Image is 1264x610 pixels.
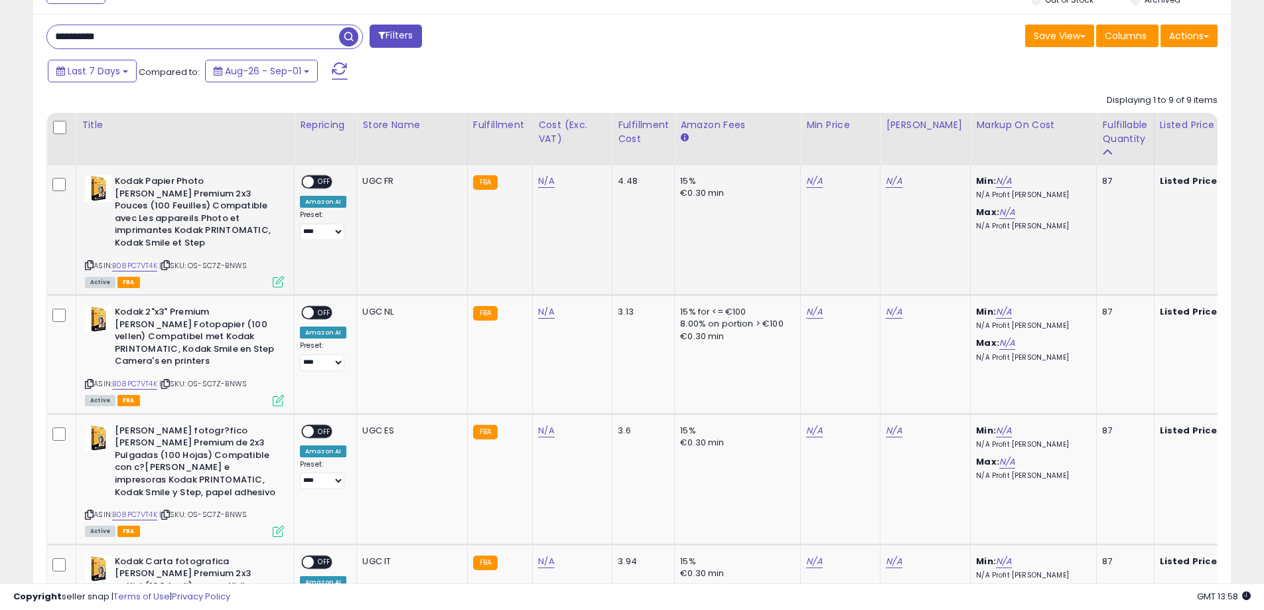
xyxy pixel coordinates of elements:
a: N/A [806,555,822,568]
a: N/A [996,305,1012,319]
button: Filters [370,25,421,48]
a: N/A [538,555,554,568]
div: ASIN: [85,425,284,536]
div: Amazon AI [300,327,346,339]
a: Terms of Use [113,590,170,603]
b: Min: [976,305,996,318]
a: N/A [538,424,554,437]
div: 87 [1102,556,1143,568]
div: 15% [680,556,790,568]
div: Fulfillable Quantity [1102,118,1148,146]
b: Max: [976,455,999,468]
div: Markup on Cost [976,118,1091,132]
a: N/A [996,424,1012,437]
a: Privacy Policy [172,590,230,603]
img: 41FAlNWLcEL._SL40_.jpg [85,425,111,451]
small: FBA [473,175,498,190]
a: N/A [999,455,1015,469]
p: N/A Profit [PERSON_NAME] [976,471,1086,481]
p: N/A Profit [PERSON_NAME] [976,191,1086,200]
button: Actions [1160,25,1218,47]
img: 41FAlNWLcEL._SL40_.jpg [85,306,111,333]
small: FBA [473,425,498,439]
a: N/A [886,175,902,188]
div: Displaying 1 to 9 of 9 items [1107,94,1218,107]
div: Title [82,118,289,132]
a: N/A [538,305,554,319]
p: N/A Profit [PERSON_NAME] [976,353,1086,362]
span: Compared to: [139,66,200,78]
a: N/A [999,337,1015,350]
b: Kodak 2"x3" Premium [PERSON_NAME] Fotopapier (100 vellen) Compatibel met Kodak PRINTOMATIC, Kodak... [115,306,276,371]
span: FBA [117,526,140,537]
div: [PERSON_NAME] [886,118,965,132]
img: 41FAlNWLcEL._SL40_.jpg [85,556,111,582]
span: All listings currently available for purchase on Amazon [85,277,115,288]
div: 15% [680,425,790,437]
span: All listings currently available for purchase on Amazon [85,395,115,406]
small: Amazon Fees. [680,132,688,144]
div: €0.30 min [680,568,790,579]
div: UGC FR [362,175,457,187]
small: FBA [473,306,498,321]
div: Store Name [362,118,462,132]
a: N/A [538,175,554,188]
button: Aug-26 - Sep-01 [205,60,318,82]
p: N/A Profit [PERSON_NAME] [976,222,1086,231]
b: Min: [976,424,996,437]
div: 3.6 [618,425,664,437]
div: Min Price [806,118,875,132]
p: N/A Profit [PERSON_NAME] [976,321,1086,331]
span: | SKU: OS-SC7Z-BNWS [159,509,247,520]
div: €0.30 min [680,187,790,199]
span: OFF [314,556,335,568]
span: OFF [314,425,335,437]
span: | SKU: OS-SC7Z-BNWS [159,378,247,389]
div: ASIN: [85,175,284,286]
b: Min: [976,175,996,187]
div: Amazon AI [300,196,346,208]
a: N/A [999,206,1015,219]
div: 87 [1102,425,1143,437]
div: Repricing [300,118,351,132]
small: FBA [473,556,498,570]
span: 2025-09-9 13:58 GMT [1197,590,1251,603]
div: 4.48 [618,175,664,187]
b: Max: [976,206,999,218]
img: 41FAlNWLcEL._SL40_.jpg [85,175,111,202]
button: Last 7 Days [48,60,137,82]
a: B08PC7VT4K [112,260,157,271]
a: N/A [806,305,822,319]
div: Preset: [300,210,346,240]
b: Listed Price: [1160,305,1220,318]
span: OFF [314,177,335,188]
p: N/A Profit [PERSON_NAME] [976,440,1086,449]
a: N/A [996,555,1012,568]
div: UGC IT [362,556,457,568]
a: N/A [886,424,902,437]
div: 15% for <= €100 [680,306,790,318]
a: N/A [886,305,902,319]
a: N/A [806,175,822,188]
div: 15% [680,175,790,187]
div: seller snap | | [13,591,230,603]
div: Fulfillment [473,118,527,132]
strong: Copyright [13,590,62,603]
a: N/A [996,175,1012,188]
span: Last 7 Days [68,64,120,78]
div: 3.13 [618,306,664,318]
span: FBA [117,277,140,288]
div: 8.00% on portion > €100 [680,318,790,330]
span: FBA [117,395,140,406]
div: Preset: [300,341,346,371]
div: Amazon Fees [680,118,795,132]
div: UGC NL [362,306,457,318]
span: Columns [1105,29,1147,42]
div: 3.94 [618,556,664,568]
b: Listed Price: [1160,555,1220,568]
b: Listed Price: [1160,424,1220,437]
button: Save View [1025,25,1094,47]
a: N/A [806,424,822,437]
div: €0.30 min [680,331,790,343]
th: The percentage added to the cost of goods (COGS) that forms the calculator for Min & Max prices. [971,113,1097,165]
